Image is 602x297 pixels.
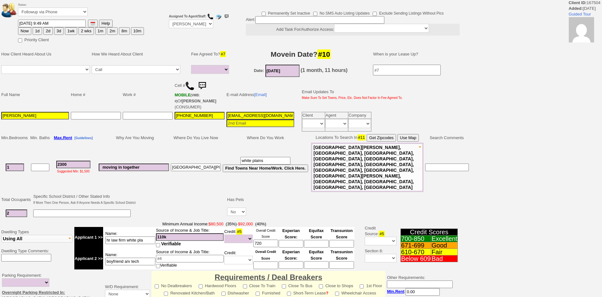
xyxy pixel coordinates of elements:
[227,119,294,127] input: 2nd Email
[297,79,404,111] td: Email Updates To
[226,79,295,111] td: E-mail Address
[199,281,236,289] label: Hardwood Floors
[569,12,591,16] a: Guided Tour
[1,235,72,242] button: Using All
[246,16,460,36] div: Alert:
[355,220,397,270] td: Credit Source: Section 8:
[313,9,369,16] label: No SMS Auto Listing Updates
[243,281,276,289] label: Close To Train
[329,240,354,248] input: Ask Customer: Do You Know Your Transunion Credit Score
[312,144,423,191] button: [GEOGRAPHIC_DATA][PERSON_NAME], [GEOGRAPHIC_DATA], [GEOGRAPHIC_DATA], [GEOGRAPHIC_DATA], [GEOGRAP...
[78,27,94,35] button: 2 wks
[122,79,174,111] td: Work #
[215,13,222,20] img: compose_email.png
[222,133,309,143] td: Where Do You Work
[2,290,65,295] u: Overnight Parking Restricted In:
[256,229,275,238] font: Overall Credit Score
[103,248,156,269] td: Name:
[309,249,324,261] font: Equifax Score
[301,68,347,73] b: (1 month, 11 hours)
[431,249,458,255] td: Fair
[18,38,22,42] input: Priority Client
[107,27,118,35] button: 2m
[221,292,226,296] input: Dishwasher
[279,261,303,269] input: Ask Customer: Do You Know Your Experian Credit Score
[373,9,444,16] label: Exclude Sending Listings Without Pics
[220,51,226,57] span: #7
[255,250,276,260] font: Overall Credit Score
[74,136,93,140] b: [Guidelines]
[175,93,200,103] b: T-Mobile USA, Inc.
[29,133,51,143] td: Min. Baths
[317,49,331,59] span: #10
[156,227,224,248] td: Source of Income & Job Title:
[99,20,113,27] button: Help
[397,134,419,142] button: Use Map
[43,27,53,35] button: 2d
[74,227,103,248] td: Applicant 1 >>
[74,248,103,269] td: Applicant 2 >>
[282,228,300,239] font: Experian Score:
[309,228,324,239] font: Equifax Score
[253,240,278,247] input: Ask Customer: Do You Know Your Overall Credit Score
[155,284,159,288] input: No Dealbreakers
[63,135,72,140] span: Rent
[238,222,253,226] font: $92,000
[0,220,73,270] td: Dwelling Types Dwelling Type Comments:
[304,240,329,248] input: Ask Customer: Do You Know Your Equifax Credit Score
[302,112,325,119] td: Client
[57,170,90,173] font: Suggested Min: $1,500
[18,27,31,35] button: Now
[223,13,230,20] img: sms.png
[253,261,278,269] input: Ask Customer: Do You Know Your Overall Credit Score
[282,281,312,289] label: Close To Bus
[131,27,144,35] button: 10m
[32,193,136,207] td: Specific School District / Other Stated Info
[164,292,168,296] input: Renovated Kitchen/Bath
[256,292,260,296] input: Furnished
[348,112,371,119] td: Company
[240,157,290,165] input: #9
[54,135,72,140] b: Max.
[156,255,224,262] input: #4
[95,27,106,35] button: 1m
[255,222,266,226] font: (40%)
[18,36,49,43] label: Priority Client
[174,79,226,111] td: Cell # Of (CONSUMER)
[70,79,122,111] td: Home #
[302,96,403,100] font: Make Sure To Set Towns, Price, Etc. Does Not Factor In Fee Agreed To.
[395,289,404,294] span: Rent
[223,165,308,172] button: Find Towns Near Home/Work. Click Here.
[74,135,93,140] a: [Guidelines]
[99,164,169,171] input: #6
[2,3,21,17] img: people.png
[98,133,170,143] td: Why Are You Moving
[236,229,242,235] span: #5
[185,81,195,91] img: call.png
[3,236,22,241] span: Using All
[431,242,458,249] td: Good
[331,249,353,261] font: Transunion Score
[0,79,70,111] td: Full Name
[287,292,291,296] input: Short-Term Lease?
[246,24,460,36] center: Add Task For/Authorize Access:
[226,222,237,226] font: (35%)
[331,228,353,239] font: Transunion Score
[6,164,24,171] input: #1
[569,6,583,11] b: Added:
[103,227,156,248] td: Name:
[56,161,90,168] input: #3
[357,134,366,140] span: #11
[282,249,300,261] font: Experian Score:
[387,289,440,294] nobr: :
[262,12,266,16] input: Permanently Set Inactive
[9,135,28,140] span: Bedrooms
[335,292,339,296] input: Wheelchair Access
[0,133,29,143] td: Min.
[221,289,249,296] label: Dishwasher
[224,227,253,248] td: Credit:
[313,12,317,16] input: No SMS Auto Listing Updates
[74,221,354,227] span: -
[161,241,181,246] span: Verifiable
[215,273,322,281] font: Requirements / Deal Breakers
